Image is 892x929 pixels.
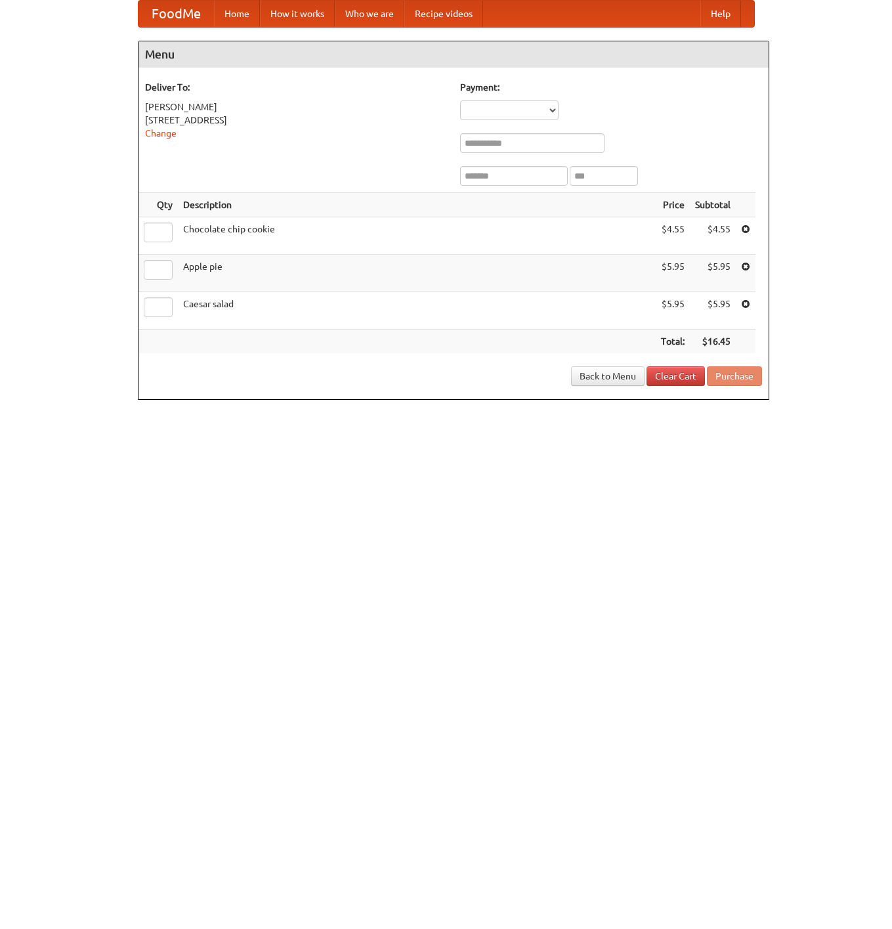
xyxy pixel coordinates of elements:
[656,255,690,292] td: $5.95
[145,100,447,114] div: [PERSON_NAME]
[656,193,690,217] th: Price
[335,1,404,27] a: Who we are
[690,292,736,330] td: $5.95
[700,1,741,27] a: Help
[690,193,736,217] th: Subtotal
[145,81,447,94] h5: Deliver To:
[460,81,762,94] h5: Payment:
[656,292,690,330] td: $5.95
[178,217,656,255] td: Chocolate chip cookie
[138,193,178,217] th: Qty
[571,366,645,386] a: Back to Menu
[404,1,483,27] a: Recipe videos
[690,255,736,292] td: $5.95
[178,292,656,330] td: Caesar salad
[707,366,762,386] button: Purchase
[656,330,690,354] th: Total:
[214,1,260,27] a: Home
[178,255,656,292] td: Apple pie
[178,193,656,217] th: Description
[138,41,769,68] h4: Menu
[656,217,690,255] td: $4.55
[690,217,736,255] td: $4.55
[145,128,177,139] a: Change
[690,330,736,354] th: $16.45
[260,1,335,27] a: How it works
[138,1,214,27] a: FoodMe
[647,366,705,386] a: Clear Cart
[145,114,447,127] div: [STREET_ADDRESS]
